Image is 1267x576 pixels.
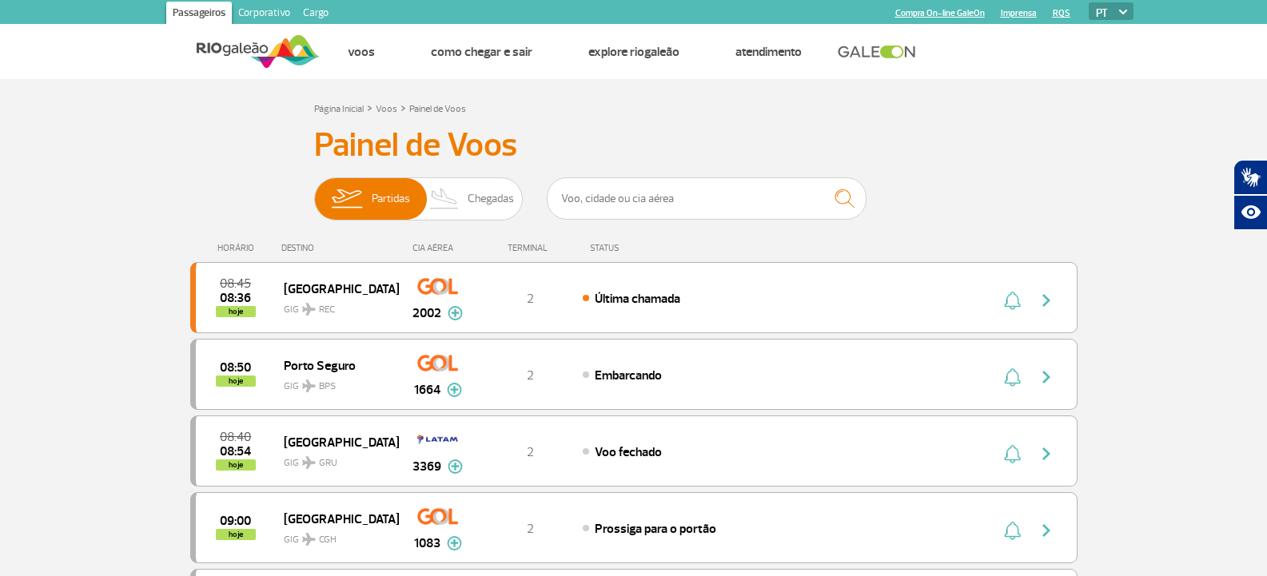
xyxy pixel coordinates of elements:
div: HORÁRIO [195,243,282,253]
button: Abrir tradutor de língua de sinais. [1233,160,1267,195]
span: hoje [216,459,256,471]
a: Imprensa [1001,8,1037,18]
a: Voos [376,103,397,115]
img: destiny_airplane.svg [302,456,316,469]
span: 2025-09-25 08:45:00 [220,278,251,289]
a: Corporativo [232,2,297,27]
span: [GEOGRAPHIC_DATA] [284,278,386,299]
input: Voo, cidade ou cia aérea [547,177,867,220]
span: BPS [319,379,336,394]
span: GRU [319,456,337,471]
img: slider-embarque [321,178,372,220]
span: GIG [284,294,386,317]
span: 2025-09-25 09:00:00 [220,515,251,526]
div: TERMINAL [478,243,582,253]
a: > [400,98,406,117]
span: 3369 [412,457,441,476]
span: [GEOGRAPHIC_DATA] [284,508,386,529]
img: seta-direita-painel-voo.svg [1037,521,1056,540]
span: [GEOGRAPHIC_DATA] [284,431,386,452]
a: Explore RIOgaleão [588,44,679,60]
img: sino-painel-voo.svg [1004,367,1021,387]
span: hoje [216,306,256,317]
a: RQS [1053,8,1070,18]
span: 1083 [414,534,440,553]
span: REC [319,303,335,317]
a: Voos [348,44,375,60]
img: sino-painel-voo.svg [1004,521,1021,540]
span: Voo fechado [595,444,662,460]
span: Embarcando [595,367,662,383]
img: mais-info-painel-voo.svg [447,383,462,397]
span: GIG [284,447,386,471]
div: Plugin de acessibilidade da Hand Talk. [1233,160,1267,230]
button: Abrir recursos assistivos. [1233,195,1267,230]
img: destiny_airplane.svg [302,533,316,546]
h3: Painel de Voos [314,125,954,165]
span: GIG [284,371,386,394]
img: sino-painel-voo.svg [1004,444,1021,463]
span: hoje [216,375,256,387]
span: 2002 [412,304,441,323]
a: Passageiros [166,2,232,27]
img: destiny_airplane.svg [302,379,316,392]
span: 2025-09-25 08:50:00 [220,362,251,373]
img: mais-info-painel-voo.svg [448,459,463,474]
span: 2 [527,367,534,383]
img: destiny_airplane.svg [302,303,316,316]
div: STATUS [582,243,712,253]
div: CIA AÉREA [398,243,478,253]
span: Prossiga para o portão [595,521,716,537]
a: Como chegar e sair [431,44,532,60]
span: CGH [319,533,337,547]
img: mais-info-painel-voo.svg [448,306,463,320]
span: Chegadas [468,178,514,220]
span: Partidas [372,178,410,220]
span: 1664 [414,380,440,399]
span: Última chamada [595,291,680,307]
a: Cargo [297,2,335,27]
a: > [367,98,373,117]
span: 2 [527,444,534,460]
span: Porto Seguro [284,355,386,375]
span: GIG [284,524,386,547]
a: Painel de Voos [409,103,466,115]
span: 2 [527,521,534,537]
img: seta-direita-painel-voo.svg [1037,291,1056,310]
span: hoje [216,529,256,540]
div: DESTINO [281,243,398,253]
span: 2025-09-25 08:54:00 [220,446,251,457]
img: sino-painel-voo.svg [1004,291,1021,310]
img: mais-info-painel-voo.svg [447,536,462,550]
span: 2 [527,291,534,307]
a: Atendimento [735,44,802,60]
span: 2025-09-25 08:36:00 [220,292,251,304]
a: Página Inicial [314,103,364,115]
img: slider-desembarque [421,178,468,220]
img: seta-direita-painel-voo.svg [1037,367,1056,387]
img: seta-direita-painel-voo.svg [1037,444,1056,463]
a: Compra On-line GaleOn [895,8,985,18]
span: 2025-09-25 08:40:00 [220,431,251,443]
